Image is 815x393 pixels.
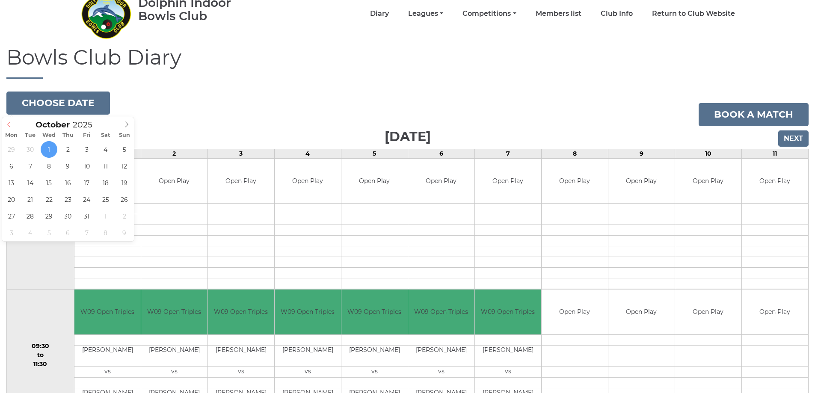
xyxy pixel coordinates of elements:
[116,225,133,241] span: November 9, 2025
[59,191,76,208] span: October 23, 2025
[78,191,95,208] span: October 24, 2025
[675,149,741,158] td: 10
[742,159,808,204] td: Open Play
[97,208,114,225] span: November 1, 2025
[341,290,408,334] td: W09 Open Triples
[70,120,103,130] input: Scroll to increment
[97,225,114,241] span: November 8, 2025
[59,225,76,241] span: November 6, 2025
[208,159,274,204] td: Open Play
[475,345,541,356] td: [PERSON_NAME]
[275,366,341,377] td: vs
[3,174,20,191] span: October 13, 2025
[608,149,675,158] td: 9
[74,290,141,334] td: W09 Open Triples
[370,9,389,18] a: Diary
[115,133,134,138] span: Sun
[699,103,809,126] a: Book a match
[6,46,809,79] h1: Bowls Club Diary
[22,225,39,241] span: November 4, 2025
[341,159,408,204] td: Open Play
[408,366,474,377] td: vs
[59,141,76,158] span: October 2, 2025
[78,158,95,174] span: October 10, 2025
[408,149,474,158] td: 6
[96,133,115,138] span: Sat
[275,290,341,334] td: W09 Open Triples
[475,366,541,377] td: vs
[541,149,608,158] td: 8
[208,345,274,356] td: [PERSON_NAME]
[78,208,95,225] span: October 31, 2025
[542,159,608,204] td: Open Play
[675,159,741,204] td: Open Play
[74,345,141,356] td: [PERSON_NAME]
[22,191,39,208] span: October 21, 2025
[41,225,57,241] span: November 5, 2025
[97,158,114,174] span: October 11, 2025
[141,149,207,158] td: 2
[3,208,20,225] span: October 27, 2025
[341,366,408,377] td: vs
[462,9,516,18] a: Competitions
[542,290,608,334] td: Open Play
[116,191,133,208] span: October 26, 2025
[97,191,114,208] span: October 25, 2025
[601,9,633,18] a: Club Info
[3,158,20,174] span: October 6, 2025
[74,366,141,377] td: vs
[474,149,541,158] td: 7
[78,141,95,158] span: October 3, 2025
[141,290,207,334] td: W09 Open Triples
[608,290,675,334] td: Open Play
[208,366,274,377] td: vs
[41,174,57,191] span: October 15, 2025
[141,366,207,377] td: vs
[608,159,675,204] td: Open Play
[116,158,133,174] span: October 12, 2025
[408,290,474,334] td: W09 Open Triples
[6,92,110,115] button: Choose date
[742,290,808,334] td: Open Play
[22,174,39,191] span: October 14, 2025
[22,158,39,174] span: October 7, 2025
[22,208,39,225] span: October 28, 2025
[59,158,76,174] span: October 9, 2025
[652,9,735,18] a: Return to Club Website
[475,159,541,204] td: Open Play
[141,345,207,356] td: [PERSON_NAME]
[40,133,59,138] span: Wed
[408,159,474,204] td: Open Play
[41,158,57,174] span: October 8, 2025
[207,149,274,158] td: 3
[116,208,133,225] span: November 2, 2025
[77,133,96,138] span: Fri
[2,133,21,138] span: Mon
[21,133,40,138] span: Tue
[78,225,95,241] span: November 7, 2025
[59,133,77,138] span: Thu
[97,174,114,191] span: October 18, 2025
[274,149,341,158] td: 4
[36,121,70,129] span: Scroll to increment
[41,141,57,158] span: October 1, 2025
[3,225,20,241] span: November 3, 2025
[408,345,474,356] td: [PERSON_NAME]
[141,159,207,204] td: Open Play
[778,130,809,147] input: Next
[41,208,57,225] span: October 29, 2025
[408,9,443,18] a: Leagues
[275,159,341,204] td: Open Play
[116,141,133,158] span: October 5, 2025
[3,141,20,158] span: September 29, 2025
[536,9,581,18] a: Members list
[675,290,741,334] td: Open Play
[59,174,76,191] span: October 16, 2025
[59,208,76,225] span: October 30, 2025
[475,290,541,334] td: W09 Open Triples
[22,141,39,158] span: September 30, 2025
[3,191,20,208] span: October 20, 2025
[341,345,408,356] td: [PERSON_NAME]
[275,345,341,356] td: [PERSON_NAME]
[116,174,133,191] span: October 19, 2025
